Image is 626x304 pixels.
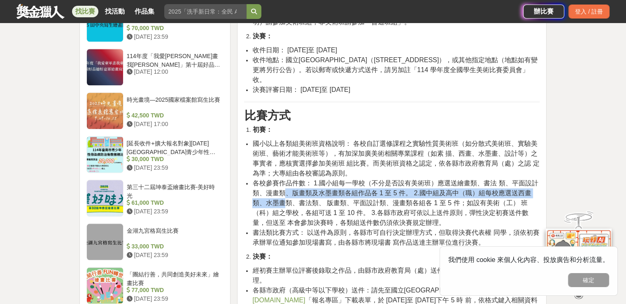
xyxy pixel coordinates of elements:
a: 作品集 [131,6,158,17]
div: 30,000 TWD [127,155,221,164]
div: 「團結行善，共同創造美好未來」繪畫比賽 [127,270,221,286]
div: 61,000 TWD [127,199,221,207]
span: 國小以上各類組美術班資格說明： 各校自訂選修課程之實驗性質美術班（如分散式美術班、實驗美 術班、藝術才能美術班等），有加深加廣美術相關專業課程（如素 描、西畫、水墨畫、設計等）之事實者，應核實選... [252,140,539,177]
div: 42,500 TWD [127,111,221,120]
strong: 決賽： [252,253,272,260]
div: [DATE] 23:59 [127,295,221,303]
a: 時光畫境—2025國家檔案館寫生比賽 42,500 TWD [DATE] 17:00 [86,92,224,129]
strong: 比賽方式 [244,109,290,122]
a: 「團結行善，共同創造美好未來」繪畫比賽 77,000 TWD [DATE] 23:59 [86,267,224,304]
strong: 決賽： [252,33,272,40]
div: [DATE] 23:59 [127,207,221,216]
a: 114年度「我愛[PERSON_NAME]畫我[PERSON_NAME]」第十屆好品德好[PERSON_NAME]繪畫寫生比賽 [DATE] 12:00 [86,49,224,86]
div: 時光畫境—2025國家檔案館寫生比賽 [127,96,221,111]
span: 經初賽主辦單位評審後錄取之作品，由縣市政府教育局（處）送件， 個人或學校自行參加概不受理。 [252,267,531,284]
a: 辦比賽 [523,5,564,19]
div: [DATE] 17:00 [127,120,221,129]
div: [DATE] 12:00 [127,68,221,76]
div: 114年度「我愛[PERSON_NAME]畫我[PERSON_NAME]」第十屆好品德好[PERSON_NAME]繪畫寫生比賽 [127,52,221,68]
div: 33,000 TWD [127,242,221,251]
div: [DATE] 23:59 [127,164,221,172]
a: [URL][DOMAIN_NAME] [252,287,535,304]
img: d2146d9a-e6f6-4337-9592-8cefde37ba6b.png [546,229,612,283]
a: [延長收件+擴大報名對象][DATE][GEOGRAPHIC_DATA]青少年性傳染病防治衛教徵稿比賽 30,000 TWD [DATE] 23:59 [86,136,224,173]
a: 2025 田中央寫生繪畫比賽 70,000 TWD [DATE] 23:59 [86,5,224,42]
span: 各校參賽作品件數： 1.國小組每一學校（不分是否設有美術班）應選送繪畫類、書法 類、平面設計類、漫畫類、版畫類及水墨畫類各組作品各 1 至 5 件。 2.國中組及高中（職）組每校應選送西畫類、水... [252,180,538,226]
div: 70,000 TWD [127,24,221,33]
strong: 初賽： [252,126,272,133]
div: 77,000 TWD [127,286,221,295]
span: 我們使用 cookie 來個人化內容、投放廣告和分析流量。 [448,256,609,263]
a: 找活動 [102,6,128,17]
div: [DATE] 23:59 [127,33,221,41]
span: 決賽評審日期： [DATE]至 [DATE] [252,86,350,93]
div: 登入 / 註冊 [568,5,610,19]
a: 金湖九宮格寫生比賽 33,000 TWD [DATE] 23:59 [86,223,224,260]
button: 確定 [568,273,609,287]
div: [延長收件+擴大報名對象][DATE][GEOGRAPHIC_DATA]青少年性傳染病防治衛教徵稿比賽 [127,139,221,155]
span: 收件日期： [DATE]至 [DATE] [252,47,337,54]
div: 第三十二屆坤泰盃繪畫比賽-美好時光 [127,183,221,199]
span: 書法類比賽方式： 以送件為原則，各縣市可自行決定辦理方式，但取得決賽代表權 同學，須依初賽承辦單位通知參加現場書寫，由各縣市將現場書 寫作品送達主辦單位進行決賽。 [252,229,539,246]
div: 金湖九宮格寫生比賽 [127,227,221,242]
a: 找比賽 [72,6,98,17]
input: 2025「洗手新日常：全民 ALL IN」洗手歌全台徵選 [164,4,247,19]
a: 第三十二屆坤泰盃繪畫比賽-美好時光 61,000 TWD [DATE] 23:59 [86,180,224,217]
div: [DATE] 23:59 [127,251,221,260]
span: 收件地點：國立[GEOGRAPHIC_DATA]（[STREET_ADDRESS]），或其他指定地點（地點如有變更將另行公告）。若以郵寄或快遞方式送件，請另加註「114 學年度全國學生美術比賽委... [252,56,538,83]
